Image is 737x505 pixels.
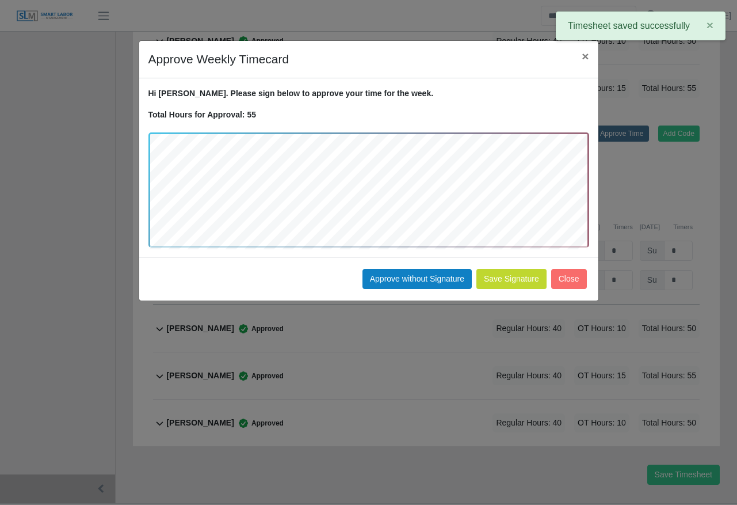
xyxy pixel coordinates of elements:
button: Close [572,41,598,71]
button: Save Signature [476,269,547,289]
span: × [582,50,589,63]
div: Timesheet saved successfully [556,12,725,40]
strong: Hi [PERSON_NAME]. Please sign below to approve your time for the week. [148,89,434,98]
h4: Approve Weekly Timecard [148,50,289,69]
button: Close [551,269,587,289]
strong: Total Hours for Approval: 55 [148,110,256,119]
span: × [707,18,713,32]
button: Approve without Signature [362,269,472,289]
